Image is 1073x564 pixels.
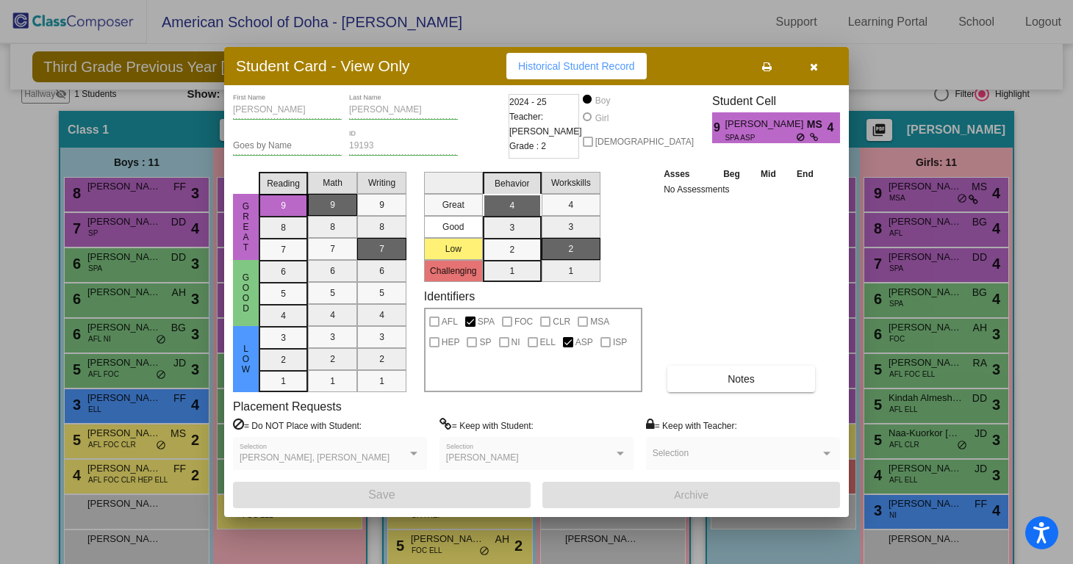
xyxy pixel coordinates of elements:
span: Grade : 2 [509,139,546,153]
th: End [786,166,825,182]
span: ISP [613,333,627,351]
span: NI [512,333,520,351]
span: HEP [442,333,460,351]
label: = Do NOT Place with Student: [233,418,362,433]
button: Notes [667,366,815,392]
div: Girl [595,112,609,125]
label: Placement Requests [233,399,342,413]
span: ELL [540,333,556,351]
span: 2024 - 25 [509,95,547,109]
span: MS [807,117,828,132]
input: Enter ID [349,141,458,151]
label: = Keep with Teacher: [646,418,737,433]
span: Teacher: [PERSON_NAME] [509,109,582,139]
span: Great [240,201,253,253]
span: Save [368,488,395,501]
span: 9 [712,119,725,137]
span: AFL [442,313,458,330]
span: [PERSON_NAME] [446,452,519,463]
span: SPA [478,313,495,330]
th: Beg [713,166,751,182]
button: Archive [542,482,840,508]
h3: Student Card - View Only [236,57,410,75]
h3: Student Cell [712,94,840,108]
th: Mid [750,166,786,182]
label: Identifiers [424,289,475,303]
span: ASP [575,333,593,351]
button: Save [233,482,531,508]
span: Historical Student Record [518,60,635,72]
span: [PERSON_NAME] [725,117,806,132]
span: SPA ASP [725,132,796,143]
span: Good [240,272,253,314]
span: [PERSON_NAME], [PERSON_NAME] [240,452,390,463]
span: Archive [674,489,708,501]
span: CLR [553,313,570,330]
span: 4 [828,119,840,137]
th: Asses [660,166,713,182]
label: = Keep with Student: [439,418,534,433]
input: goes by name [233,141,342,151]
button: Historical Student Record [506,53,647,79]
div: Boy [595,94,611,107]
span: FOC [514,313,533,330]
span: Notes [728,373,755,385]
span: SP [479,333,491,351]
span: [DEMOGRAPHIC_DATA] [595,133,694,151]
td: No Assessments [660,182,824,197]
span: Low [240,344,253,375]
span: MSA [590,313,609,330]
